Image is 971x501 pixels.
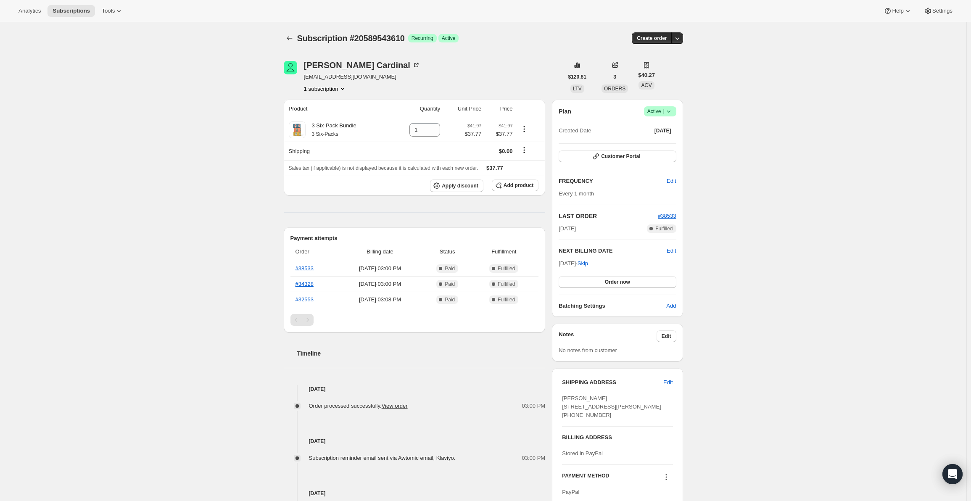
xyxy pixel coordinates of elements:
[492,179,538,191] button: Add product
[486,165,503,171] span: $37.77
[559,247,667,255] h2: NEXT BILLING DATE
[443,100,484,118] th: Unit Price
[562,472,609,484] h3: PAYMENT METHOD
[474,248,533,256] span: Fulfillment
[667,247,676,255] span: Edit
[304,73,420,81] span: [EMAIL_ADDRESS][DOMAIN_NAME]
[559,347,617,353] span: No notes from customer
[655,225,673,232] span: Fulfilled
[559,190,594,197] span: Every 1 month
[658,212,676,220] button: #38533
[289,165,478,171] span: Sales tax (if applicable) is not displayed because it is calculated with each new order.
[662,333,671,340] span: Edit
[562,433,673,442] h3: BILLING ADDRESS
[608,71,621,83] button: 3
[641,82,652,88] span: AOV
[290,314,539,326] nav: Pagination
[340,248,420,256] span: Billing date
[632,32,672,44] button: Create order
[340,264,420,273] span: [DATE] · 03:00 PM
[559,260,588,266] span: [DATE] ·
[53,8,90,14] span: Subscriptions
[430,179,483,192] button: Apply discount
[658,376,678,389] button: Edit
[284,489,546,498] h4: [DATE]
[296,281,314,287] a: #34328
[484,100,515,118] th: Price
[284,61,297,74] span: Brett Cardinal
[445,296,455,303] span: Paid
[284,142,392,160] th: Shipping
[559,330,657,342] h3: Notes
[467,123,481,128] small: $41.97
[284,385,546,393] h4: [DATE]
[284,100,392,118] th: Product
[18,8,41,14] span: Analytics
[892,8,903,14] span: Help
[445,265,455,272] span: Paid
[601,153,640,160] span: Customer Portal
[504,182,533,189] span: Add product
[559,224,576,233] span: [DATE]
[879,5,917,17] button: Help
[309,455,456,461] span: Subscription reminder email sent via Awtomic email, Klaviyo.
[498,281,515,287] span: Fulfilled
[662,174,681,188] button: Edit
[661,299,681,313] button: Add
[559,107,571,116] h2: Plan
[637,35,667,42] span: Create order
[304,61,420,69] div: [PERSON_NAME] Cardinal
[306,121,356,138] div: 3 Six-Pack Bundle
[647,107,673,116] span: Active
[522,454,546,462] span: 03:00 PM
[442,35,456,42] span: Active
[486,130,512,138] span: $37.77
[290,234,539,243] h2: Payment attempts
[499,123,512,128] small: $41.97
[919,5,958,17] button: Settings
[568,74,586,80] span: $120.81
[658,213,676,219] a: #38533
[412,35,433,42] span: Recurring
[296,296,314,303] a: #32553
[559,127,591,135] span: Created Date
[638,71,655,79] span: $40.27
[289,121,306,138] img: product img
[563,71,591,83] button: $120.81
[517,145,531,155] button: Shipping actions
[562,450,603,456] span: Stored in PayPal
[562,378,663,387] h3: SHIPPING ADDRESS
[284,437,546,446] h4: [DATE]
[498,265,515,272] span: Fulfilled
[578,259,588,268] span: Skip
[666,302,676,310] span: Add
[425,248,469,256] span: Status
[605,279,630,285] span: Order now
[573,86,582,92] span: LTV
[296,265,314,272] a: #38533
[445,281,455,287] span: Paid
[442,182,478,189] span: Apply discount
[309,403,408,409] span: Order processed successfully.
[663,108,664,115] span: |
[297,34,405,43] span: Subscription #20589543610
[499,148,513,154] span: $0.00
[498,296,515,303] span: Fulfilled
[649,125,676,137] button: [DATE]
[340,280,420,288] span: [DATE] · 03:00 PM
[304,84,347,93] button: Product actions
[654,127,671,134] span: [DATE]
[464,130,481,138] span: $37.77
[391,100,443,118] th: Quantity
[102,8,115,14] span: Tools
[290,243,338,261] th: Order
[559,276,676,288] button: Order now
[382,403,408,409] a: View order
[573,257,593,270] button: Skip
[562,489,579,495] span: PayPal
[604,86,625,92] span: ORDERS
[340,295,420,304] span: [DATE] · 03:08 PM
[657,330,676,342] button: Edit
[284,32,296,44] button: Subscriptions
